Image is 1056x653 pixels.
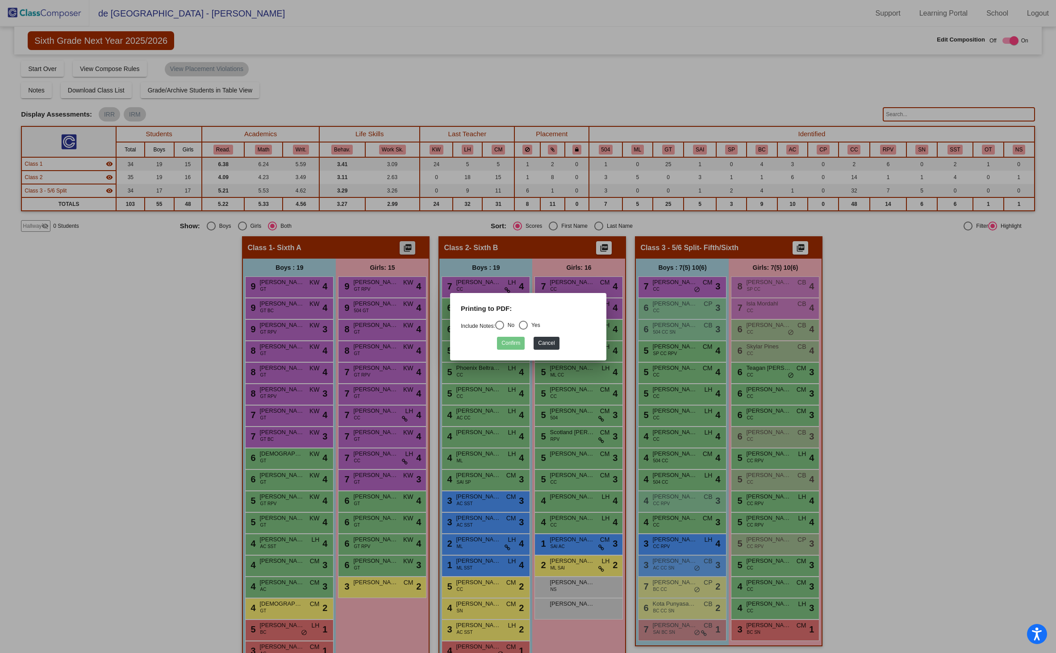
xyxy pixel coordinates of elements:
mat-radio-group: Select an option [461,322,540,329]
a: Include Notes: [461,322,495,329]
div: Yes [528,321,540,329]
button: Cancel [534,336,559,349]
div: No [504,321,514,329]
label: Printing to PDF: [461,304,512,314]
button: Confirm [497,336,525,349]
